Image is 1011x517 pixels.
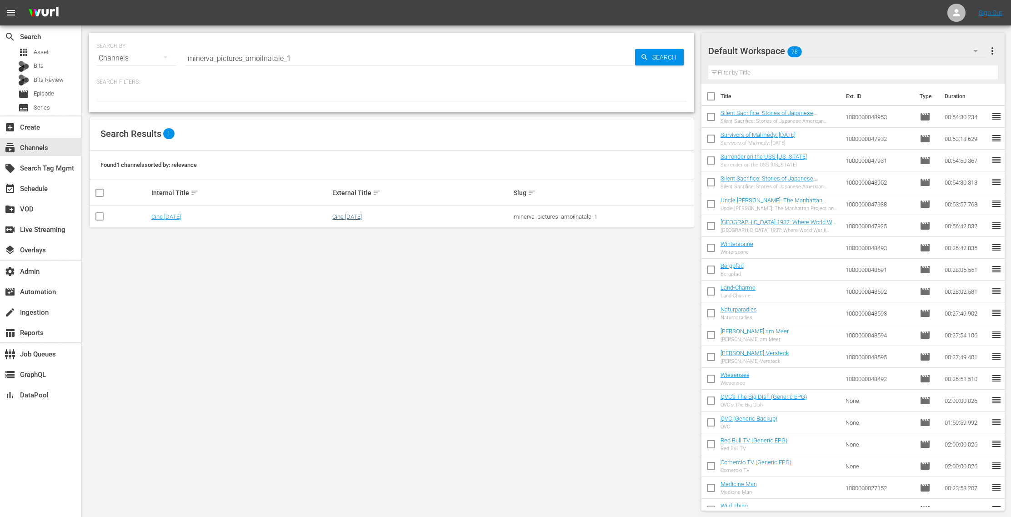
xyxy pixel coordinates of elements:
[5,163,15,174] span: Search Tag Mgmt
[721,481,757,487] a: Medicine Man
[979,9,1002,16] a: Sign Out
[941,237,991,259] td: 00:26:42.835
[920,482,931,493] span: Episode
[649,49,684,65] span: Search
[842,455,916,477] td: None
[332,213,362,220] a: Cine [DATE]
[721,459,791,466] a: Comercio TV (Generic EPG)
[941,150,991,171] td: 00:54:50.367
[721,175,817,189] a: Silent Sacrifice: Stories of Japanese American Incarceration - Part 1
[920,373,931,384] span: Episode
[721,262,744,269] a: Bergpfad
[787,42,802,61] span: 78
[842,390,916,412] td: None
[842,433,916,455] td: None
[941,412,991,433] td: 01:59:59.992
[5,183,15,194] span: Schedule
[920,308,931,319] span: Episode
[721,437,787,444] a: Red Bull TV (Generic EPG)
[190,189,199,197] span: sort
[941,390,991,412] td: 02:00:00.026
[721,415,777,422] a: QVC (Generic Backup)
[991,460,1002,471] span: reorder
[991,438,1002,449] span: reorder
[332,187,511,198] div: External Title
[100,128,161,139] span: Search Results
[941,259,991,281] td: 00:28:05.551
[721,84,841,109] th: Title
[914,84,939,109] th: Type
[920,461,931,472] span: Episode
[151,213,181,220] a: Cine [DATE]
[5,245,15,256] span: Overlays
[5,7,16,18] span: menu
[5,369,15,380] span: GraphQL
[34,48,49,57] span: Asset
[941,433,991,455] td: 02:00:00.026
[842,193,916,215] td: 1000000047938
[514,187,692,198] div: Slug
[721,350,789,356] a: [PERSON_NAME]-Versteck
[721,336,789,342] div: [PERSON_NAME] am Meer
[991,111,1002,122] span: reorder
[34,103,50,112] span: Series
[721,306,757,313] a: Naturparadies
[941,171,991,193] td: 00:54:30.313
[991,307,1002,318] span: reorder
[842,477,916,499] td: 1000000027152
[920,439,931,450] span: Episode
[721,284,756,291] a: Land-Charme
[842,150,916,171] td: 1000000047931
[920,155,931,166] span: Episode
[721,424,777,430] div: QVC
[22,2,65,24] img: ans4CAIJ8jUAAAAAAAAAAAAAAAAAAAAAAAAgQb4GAAAAAAAAAAAAAAAAAAAAAAAAJMjXAAAAAAAAAAAAAAAAAAAAAAAAgAT5G...
[721,293,756,299] div: Land-Charme
[5,204,15,215] span: VOD
[18,75,29,85] div: Bits Review
[34,89,54,98] span: Episode
[842,368,916,390] td: 1000000048492
[721,358,789,364] div: [PERSON_NAME]-Versteck
[721,380,750,386] div: Wiesensee
[5,327,15,338] span: Reports
[5,349,15,360] span: Job Queues
[941,477,991,499] td: 00:23:58.207
[920,351,931,362] span: Episode
[100,161,197,168] span: Found 1 channels sorted by: relevance
[18,89,29,100] span: Episode
[5,224,15,235] span: Live Streaming
[721,328,789,335] a: [PERSON_NAME] am Meer
[721,110,817,123] a: Silent Sacrifice: Stories of Japanese American Incarceration - Part 2
[34,61,44,70] span: Bits
[920,264,931,275] span: Episode
[5,390,15,401] span: DataPool
[721,227,838,233] div: [GEOGRAPHIC_DATA] 1937: Where World War II Began
[96,45,176,71] div: Channels
[373,189,381,197] span: sort
[842,215,916,237] td: 1000000047925
[5,142,15,153] span: Channels
[18,102,29,113] span: Series
[941,324,991,346] td: 00:27:54.106
[842,128,916,150] td: 1000000047932
[991,482,1002,493] span: reorder
[920,395,931,406] span: Episode
[721,467,791,473] div: Comercio TV
[920,286,931,297] span: Episode
[721,393,807,400] a: QVC's The Big Dish (Generic EPG)
[721,249,753,255] div: Wintersonne
[941,128,991,150] td: 00:53:18.629
[920,242,931,253] span: Episode
[514,213,692,220] div: minerva_pictures_amoilnatale_1
[721,271,744,277] div: Bergpfad
[842,412,916,433] td: None
[991,220,1002,231] span: reorder
[721,489,757,495] div: Medicine Man
[941,281,991,302] td: 00:28:02.581
[721,197,826,211] a: Uncle [PERSON_NAME]: The Manhattan Project and Beyond
[941,302,991,324] td: 00:27:49.902
[991,329,1002,340] span: reorder
[991,373,1002,384] span: reorder
[721,446,787,452] div: Red Bull TV
[991,417,1002,427] span: reorder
